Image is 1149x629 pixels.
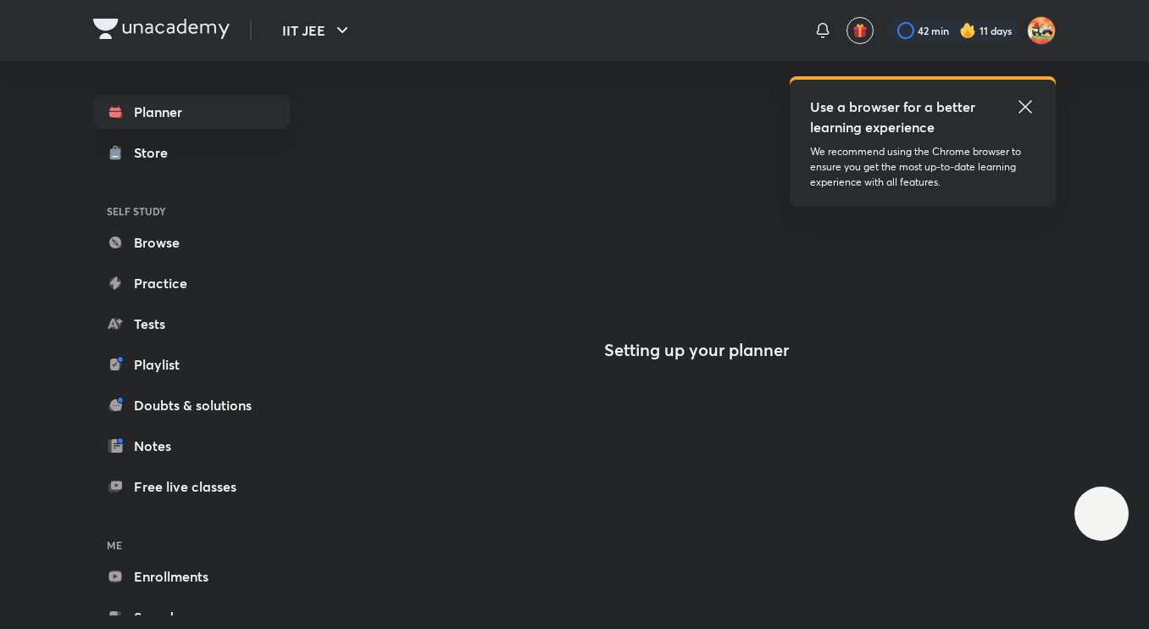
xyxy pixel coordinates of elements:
[93,197,290,225] h6: SELF STUDY
[272,14,363,47] button: IIT JEE
[93,225,290,259] a: Browse
[93,348,290,381] a: Playlist
[93,136,290,170] a: Store
[1091,504,1112,524] img: ttu
[93,19,230,43] a: Company Logo
[93,559,290,593] a: Enrollments
[93,307,290,341] a: Tests
[93,95,290,129] a: Planner
[93,19,230,39] img: Company Logo
[93,531,290,559] h6: ME
[93,266,290,300] a: Practice
[93,388,290,422] a: Doubts & solutions
[846,17,874,44] button: avatar
[810,144,1035,190] p: We recommend using the Chrome browser to ensure you get the most up-to-date learning experience w...
[1027,16,1056,45] img: Aniket Kumar Barnwal
[810,97,979,137] h5: Use a browser for a better learning experience
[959,22,976,39] img: streak
[93,429,290,463] a: Notes
[604,340,789,360] h4: Setting up your planner
[93,470,290,504] a: Free live classes
[852,23,868,38] img: avatar
[134,142,178,163] div: Store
